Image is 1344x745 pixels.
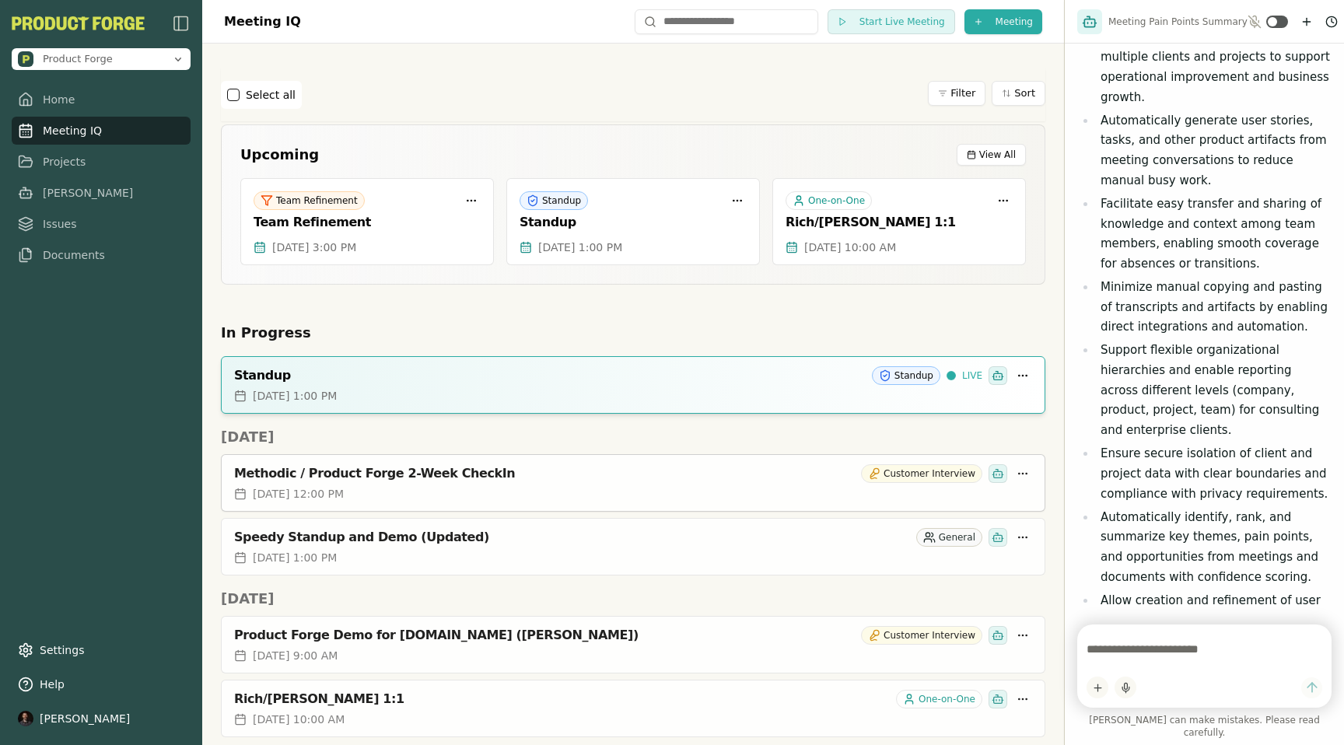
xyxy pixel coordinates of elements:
button: Add content to chat [1087,677,1108,698]
li: Facilitate easy transfer and sharing of knowledge and context among team members, enabling smooth... [1096,194,1332,275]
div: Standup [234,368,866,383]
button: Chat history [1322,12,1341,31]
img: sidebar [172,14,191,33]
a: Issues [12,210,191,238]
a: Documents [12,241,191,269]
span: [DATE] 1:00 PM [538,240,622,255]
a: Home [12,86,191,114]
a: Meeting IQ [12,117,191,145]
span: Meeting [996,16,1033,28]
div: Smith has been invited [989,690,1007,708]
button: Send message [1301,677,1322,698]
div: Smith has been invited [989,626,1007,645]
button: Open organization switcher [12,48,191,70]
a: Speedy Standup and Demo (Updated)General[DATE] 1:00 PM [221,518,1045,575]
div: Team Refinement [254,191,365,210]
div: Smith has been invited [989,366,1007,385]
div: Rich/[PERSON_NAME] 1:1 [786,215,1013,230]
div: Standup [520,191,588,210]
img: Product Forge [18,51,33,67]
div: Team Refinement [254,215,481,230]
button: More options [994,191,1013,210]
div: Speedy Standup and Demo (Updated) [234,530,910,545]
div: One-on-One [896,690,982,708]
button: Sort [992,81,1045,106]
div: Product Forge Demo for [DOMAIN_NAME] ([PERSON_NAME]) [234,628,855,643]
span: [DATE] 10:00 AM [253,712,345,727]
button: More options [462,191,481,210]
span: [DATE] 1:00 PM [253,388,337,404]
div: Smith has been invited [989,464,1007,483]
a: Projects [12,148,191,176]
div: One-on-One [786,191,872,210]
label: Select all [246,87,296,103]
div: Customer Interview [861,626,982,645]
button: More options [1013,528,1032,547]
span: View All [979,149,1016,161]
h2: [DATE] [221,426,1045,448]
a: StandupStandupLIVE[DATE] 1:00 PM [221,356,1045,414]
img: Product Forge [12,16,145,30]
button: Start Live Meeting [828,9,955,34]
h2: [DATE] [221,588,1045,610]
button: New chat [1297,12,1316,31]
button: PF-Logo [12,16,145,30]
li: Ensure secure isolation of client and project data with clear boundaries and compliance with priv... [1096,444,1332,504]
h2: In Progress [221,322,1045,344]
span: Start Live Meeting [859,16,945,28]
h1: Meeting IQ [224,12,301,31]
a: Product Forge Demo for [DOMAIN_NAME] ([PERSON_NAME])Customer Interview[DATE] 9:00 AM [221,616,1045,673]
button: Close Sidebar [172,14,191,33]
a: Methodic / Product Forge 2-Week CheckInCustomer Interview[DATE] 12:00 PM [221,454,1045,512]
div: Standup [872,366,940,385]
li: Minimize manual copying and pasting of transcripts and artifacts by enabling direct integrations ... [1096,278,1332,338]
li: Automatically identify, rank, and summarize key themes, pain points, and opportunities from meeti... [1096,508,1332,588]
span: [PERSON_NAME] can make mistakes. Please read carefully. [1077,714,1332,739]
span: [DATE] 3:00 PM [272,240,356,255]
button: More options [1013,626,1032,645]
span: Meeting Pain Points Summary [1108,16,1248,28]
div: Customer Interview [861,464,982,483]
li: Support flexible organizational hierarchies and enable reporting across different levels (company... [1096,341,1332,441]
div: Standup [520,215,747,230]
button: More options [728,191,747,210]
li: Identify and track common themes, patterns, and opportunities across multiple clients and project... [1096,8,1332,108]
button: More options [1013,464,1032,483]
span: Product Forge [43,52,113,66]
button: Help [12,670,191,698]
h2: Upcoming [240,144,319,166]
a: Rich/[PERSON_NAME] 1:1One-on-One[DATE] 10:00 AM [221,680,1045,737]
button: [PERSON_NAME] [12,705,191,733]
div: Rich/[PERSON_NAME] 1:1 [234,691,890,707]
span: [DATE] 9:00 AM [253,648,338,663]
button: More options [1013,366,1032,385]
span: LIVE [962,369,982,382]
span: [DATE] 10:00 AM [804,240,896,255]
div: Smith has been invited [989,528,1007,547]
div: Methodic / Product Forge 2-Week CheckIn [234,466,855,481]
img: profile [18,711,33,726]
button: View All [957,144,1026,166]
span: [DATE] 12:00 PM [253,486,344,502]
li: Automatically generate user stories, tasks, and other product artifacts from meeting conversation... [1096,111,1332,191]
span: [DATE] 1:00 PM [253,550,337,565]
button: Meeting [964,9,1042,34]
button: Start dictation [1115,677,1136,698]
a: [PERSON_NAME] [12,179,191,207]
button: More options [1013,690,1032,708]
button: Filter [928,81,985,106]
button: Toggle ambient mode [1266,16,1288,28]
div: General [916,528,982,547]
a: Settings [12,636,191,664]
li: Allow creation and refinement of user stories and product artifacts using voice input to speed up... [1096,591,1332,651]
